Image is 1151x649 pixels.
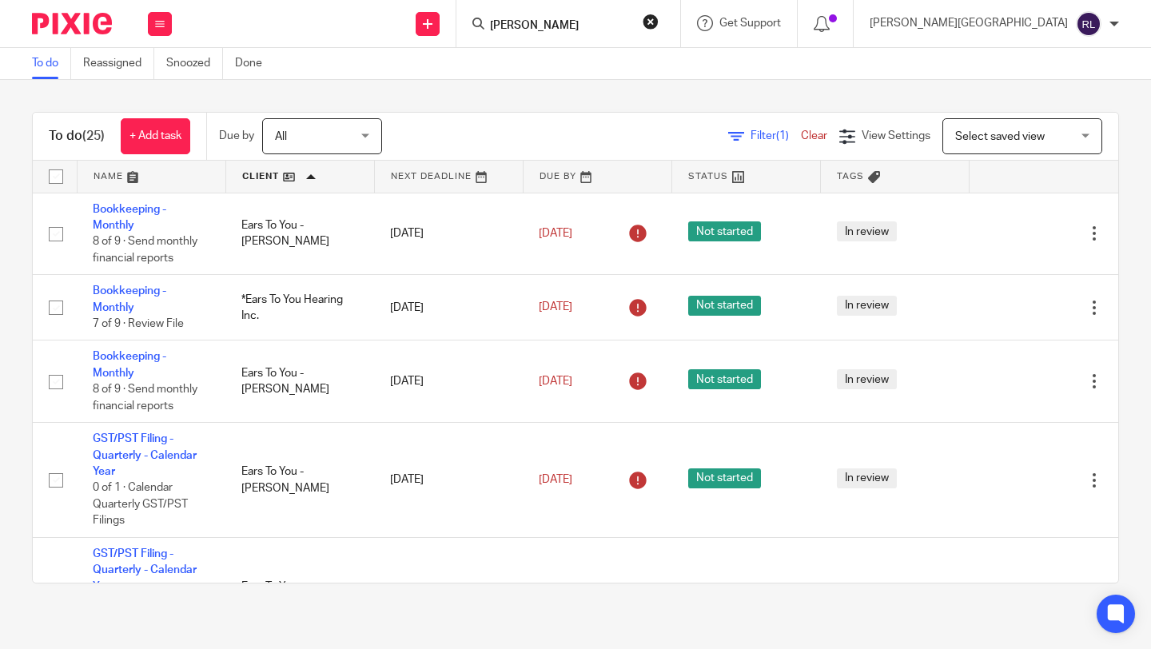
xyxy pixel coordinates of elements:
span: In review [837,468,897,488]
a: GST/PST Filing - Quarterly - Calendar Year [93,433,197,477]
span: [DATE] [539,228,572,239]
span: [DATE] [539,474,572,485]
a: Snoozed [166,48,223,79]
a: Bookkeeping - Monthly [93,285,166,313]
span: (25) [82,129,105,142]
span: In review [837,369,897,389]
a: Clear [801,130,827,141]
span: Not started [688,468,761,488]
td: [DATE] [374,193,523,275]
button: Clear [643,14,659,30]
span: Select saved view [955,131,1045,142]
span: All [275,131,287,142]
td: *Ears To You Hearing Inc. [225,275,374,340]
a: Reassigned [83,48,154,79]
span: [DATE] [539,376,572,387]
span: Not started [688,221,761,241]
span: Get Support [719,18,781,29]
td: Ears To You - [PERSON_NAME] [225,193,374,275]
span: (1) [776,130,789,141]
input: Search [488,19,632,34]
p: [PERSON_NAME][GEOGRAPHIC_DATA] [870,15,1068,31]
span: Tags [837,172,864,181]
img: svg%3E [1076,11,1101,37]
p: Due by [219,128,254,144]
h1: To do [49,128,105,145]
td: Ears To You - [PERSON_NAME] [225,423,374,538]
span: View Settings [862,130,930,141]
a: Done [235,48,274,79]
a: Bookkeeping - Monthly [93,204,166,231]
span: Not started [688,369,761,389]
span: 0 of 1 · Calendar Quarterly GST/PST Filings [93,482,188,526]
span: Filter [751,130,801,141]
span: 8 of 9 · Send monthly financial reports [93,236,197,264]
a: Bookkeeping - Monthly [93,351,166,378]
td: Ears To You - [PERSON_NAME] [225,340,374,423]
a: GST/PST Filing - Quarterly - Calendar Year [93,548,197,592]
a: To do [32,48,71,79]
span: In review [837,296,897,316]
span: [DATE] [539,302,572,313]
td: [DATE] [374,275,523,340]
td: [DATE] [374,340,523,423]
a: + Add task [121,118,190,154]
span: 8 of 9 · Send monthly financial reports [93,384,197,412]
span: 7 of 9 · Review File [93,318,184,329]
img: Pixie [32,13,112,34]
span: In review [837,221,897,241]
td: [DATE] [374,423,523,538]
span: Not started [688,296,761,316]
